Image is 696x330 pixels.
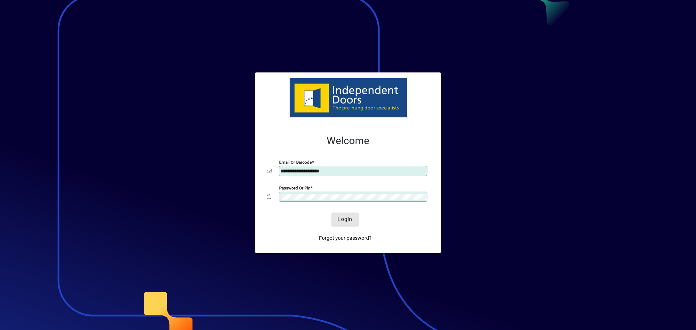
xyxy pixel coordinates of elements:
[279,185,310,191] mat-label: Password or Pin
[316,231,374,245] a: Forgot your password?
[332,213,358,226] button: Login
[337,216,352,223] span: Login
[319,234,372,242] span: Forgot your password?
[279,160,312,165] mat-label: Email or Barcode
[267,135,429,147] h2: Welcome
